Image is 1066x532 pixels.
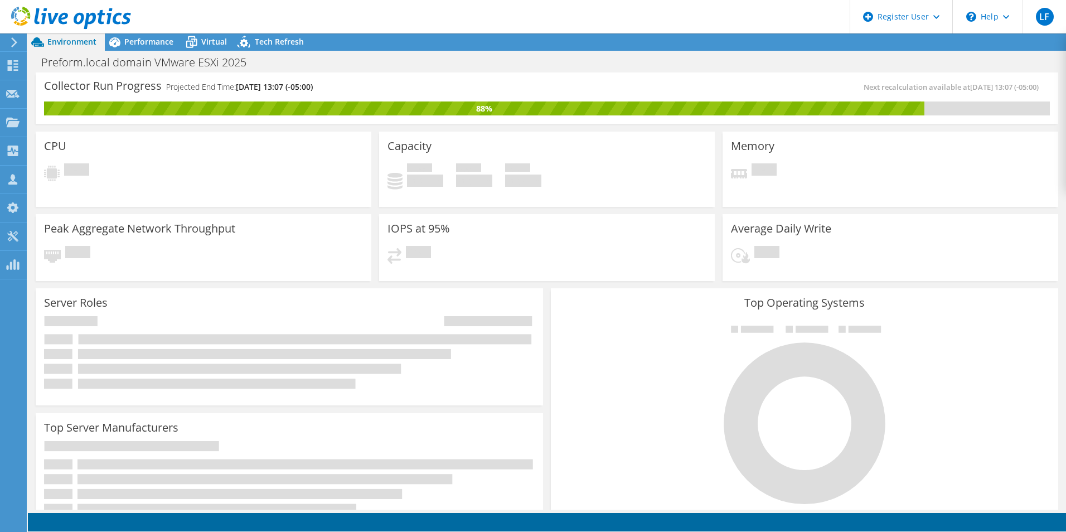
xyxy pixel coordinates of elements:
[752,163,777,178] span: Pending
[407,175,443,187] h4: 0 GiB
[36,56,264,69] h1: Preform.local domain VMware ESXi 2025
[44,223,235,235] h3: Peak Aggregate Network Throughput
[731,140,774,152] h3: Memory
[864,82,1044,92] span: Next recalculation available at
[731,223,831,235] h3: Average Daily Write
[406,246,431,261] span: Pending
[236,81,313,92] span: [DATE] 13:07 (-05:00)
[44,103,924,115] div: 88%
[387,223,450,235] h3: IOPS at 95%
[387,140,432,152] h3: Capacity
[559,297,1050,309] h3: Top Operating Systems
[754,246,779,261] span: Pending
[505,175,541,187] h4: 0 GiB
[201,36,227,47] span: Virtual
[1036,8,1054,26] span: LF
[64,163,89,178] span: Pending
[970,82,1039,92] span: [DATE] 13:07 (-05:00)
[44,422,178,434] h3: Top Server Manufacturers
[44,297,108,309] h3: Server Roles
[124,36,173,47] span: Performance
[456,163,481,175] span: Free
[44,140,66,152] h3: CPU
[407,163,432,175] span: Used
[505,163,530,175] span: Total
[966,12,976,22] svg: \n
[255,36,304,47] span: Tech Refresh
[47,36,96,47] span: Environment
[65,246,90,261] span: Pending
[456,175,492,187] h4: 0 GiB
[166,81,313,93] h4: Projected End Time:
